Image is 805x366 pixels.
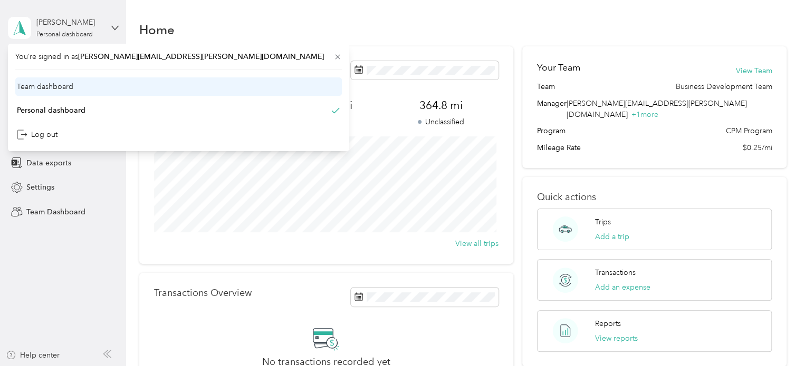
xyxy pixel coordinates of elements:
[6,350,60,361] button: Help center
[154,288,252,299] p: Transactions Overview
[26,182,54,193] span: Settings
[595,231,629,242] button: Add a trip
[537,192,772,203] p: Quick actions
[537,98,567,120] span: Manager
[384,98,499,113] span: 364.8 mi
[15,51,342,62] span: You’re signed in as
[17,81,73,92] div: Team dashboard
[742,142,772,153] span: $0.25/mi
[537,61,580,74] h2: Your Team
[455,238,499,249] button: View all trips
[595,216,611,227] p: Trips
[595,333,638,344] button: View reports
[631,110,658,119] span: + 1 more
[139,24,175,35] h1: Home
[595,282,650,293] button: Add an expense
[537,142,581,153] span: Mileage Rate
[595,267,636,278] p: Transactions
[537,125,566,136] span: Program
[735,65,772,76] button: View Team
[26,157,71,169] span: Data exports
[595,318,621,329] p: Reports
[17,105,85,116] div: Personal dashboard
[746,307,805,366] iframe: Everlance-gr Chat Button Frame
[17,129,57,140] div: Log out
[78,52,324,61] span: [PERSON_NAME][EMAIL_ADDRESS][PERSON_NAME][DOMAIN_NAME]
[537,81,555,92] span: Team
[36,32,93,38] div: Personal dashboard
[384,116,499,127] p: Unclassified
[36,17,102,28] div: [PERSON_NAME]
[675,81,772,92] span: Business Development Team
[725,125,772,136] span: CPM Program
[26,206,85,217] span: Team Dashboard
[567,99,747,119] span: [PERSON_NAME][EMAIL_ADDRESS][PERSON_NAME][DOMAIN_NAME]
